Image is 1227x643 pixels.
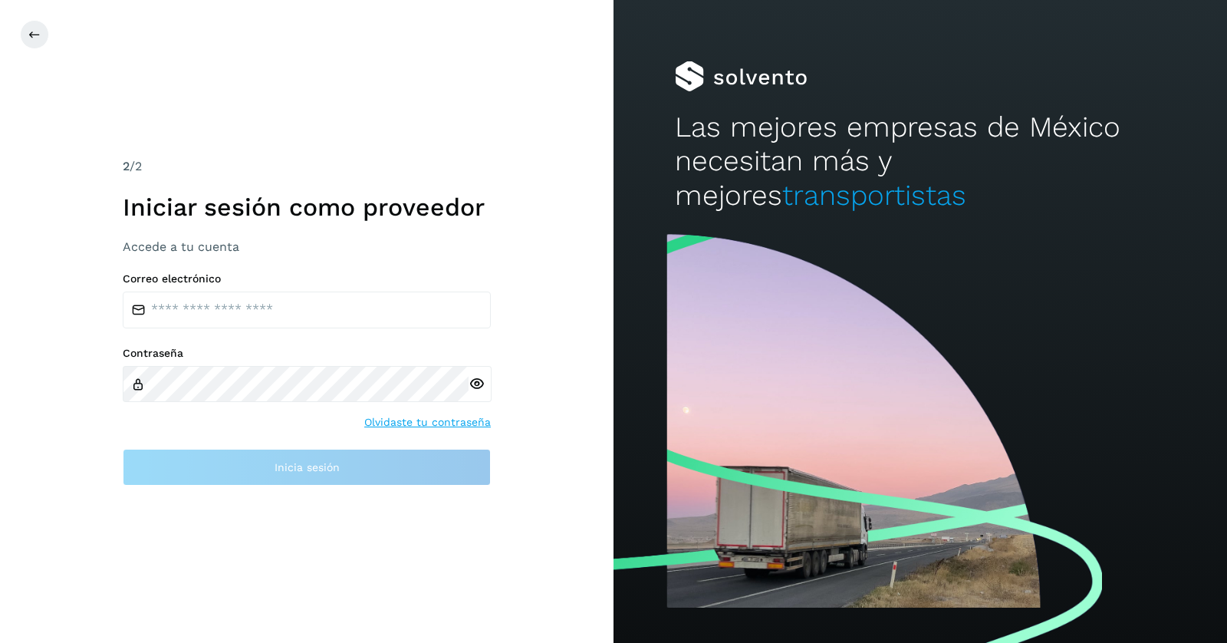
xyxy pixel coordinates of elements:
[675,110,1166,213] h2: Las mejores empresas de México necesitan más y mejores
[123,449,491,486] button: Inicia sesión
[123,272,491,285] label: Correo electrónico
[123,239,491,254] h3: Accede a tu cuenta
[782,179,966,212] span: transportistas
[123,347,491,360] label: Contraseña
[123,157,491,176] div: /2
[123,193,491,222] h1: Iniciar sesión como proveedor
[123,159,130,173] span: 2
[364,414,491,430] a: Olvidaste tu contraseña
[275,462,340,473] span: Inicia sesión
